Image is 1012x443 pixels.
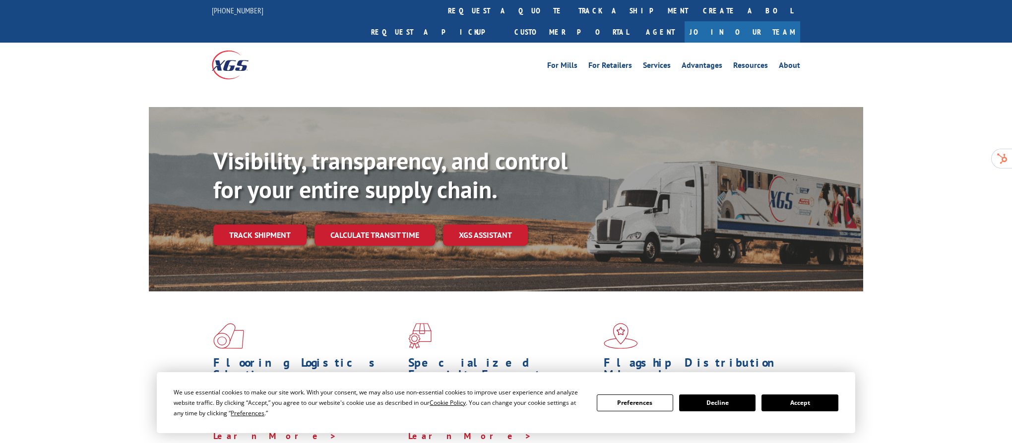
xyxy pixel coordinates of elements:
img: xgs-icon-focused-on-flooring-red [408,323,432,349]
a: Advantages [682,61,722,72]
a: Request a pickup [364,21,507,43]
a: Learn More > [408,430,532,442]
a: XGS ASSISTANT [443,224,528,246]
a: Services [643,61,671,72]
h1: Flagship Distribution Model [604,357,791,386]
a: Join Our Team [685,21,800,43]
a: About [779,61,800,72]
div: We use essential cookies to make our site work. With your consent, we may also use non-essential ... [174,387,584,418]
h1: Specialized Freight Experts [408,357,596,386]
div: Cookie Consent Prompt [157,372,855,433]
b: Visibility, transparency, and control for your entire supply chain. [213,145,568,205]
button: Decline [679,394,756,411]
a: [PHONE_NUMBER] [212,5,263,15]
button: Accept [761,394,838,411]
a: Agent [636,21,685,43]
h1: Flooring Logistics Solutions [213,357,401,386]
span: Cookie Policy [430,398,466,407]
a: Learn More > [213,430,337,442]
img: xgs-icon-flagship-distribution-model-red [604,323,638,349]
a: Resources [733,61,768,72]
button: Preferences [597,394,673,411]
a: Calculate transit time [315,224,435,246]
img: xgs-icon-total-supply-chain-intelligence-red [213,323,244,349]
a: For Mills [547,61,577,72]
span: Preferences [231,409,264,417]
a: Track shipment [213,224,307,245]
a: Customer Portal [507,21,636,43]
a: For Retailers [588,61,632,72]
